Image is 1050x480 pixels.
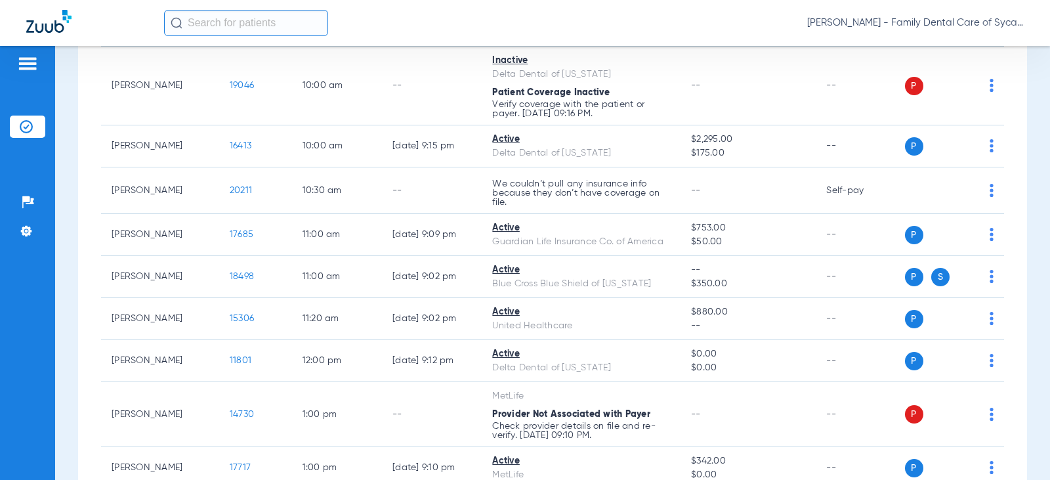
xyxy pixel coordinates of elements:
[691,347,805,361] span: $0.00
[492,221,670,235] div: Active
[101,340,219,382] td: [PERSON_NAME]
[292,167,383,214] td: 10:30 AM
[931,268,950,286] span: S
[382,47,482,125] td: --
[905,459,923,477] span: P
[807,16,1024,30] span: [PERSON_NAME] - Family Dental Care of Sycamore
[990,139,994,152] img: group-dot-blue.svg
[492,54,670,68] div: Inactive
[382,125,482,167] td: [DATE] 9:15 PM
[230,463,251,472] span: 17717
[691,186,701,195] span: --
[691,221,805,235] span: $753.00
[101,382,219,447] td: [PERSON_NAME]
[691,319,805,333] span: --
[816,340,904,382] td: --
[990,312,994,325] img: group-dot-blue.svg
[492,88,610,97] span: Patient Coverage Inactive
[230,230,253,239] span: 17685
[492,410,650,419] span: Provider Not Associated with Payer
[691,235,805,249] span: $50.00
[101,298,219,340] td: [PERSON_NAME]
[230,356,251,365] span: 11801
[101,167,219,214] td: [PERSON_NAME]
[292,382,383,447] td: 1:00 PM
[905,310,923,328] span: P
[230,81,254,90] span: 19046
[990,354,994,367] img: group-dot-blue.svg
[492,100,670,118] p: Verify coverage with the patient or payer. [DATE] 09:16 PM.
[292,298,383,340] td: 11:20 AM
[101,256,219,298] td: [PERSON_NAME]
[230,186,252,195] span: 20211
[230,272,254,281] span: 18498
[691,305,805,319] span: $880.00
[905,77,923,95] span: P
[905,226,923,244] span: P
[382,214,482,256] td: [DATE] 9:09 PM
[990,270,994,283] img: group-dot-blue.svg
[905,352,923,370] span: P
[492,454,670,468] div: Active
[492,361,670,375] div: Delta Dental of [US_STATE]
[816,256,904,298] td: --
[816,125,904,167] td: --
[691,454,805,468] span: $342.00
[17,56,38,72] img: hamburger-icon
[990,79,994,92] img: group-dot-blue.svg
[382,340,482,382] td: [DATE] 9:12 PM
[492,422,670,440] p: Check provider details on file and re-verify. [DATE] 09:10 PM.
[101,214,219,256] td: [PERSON_NAME]
[492,235,670,249] div: Guardian Life Insurance Co. of America
[816,47,904,125] td: --
[691,81,701,90] span: --
[990,184,994,197] img: group-dot-blue.svg
[492,179,670,207] p: We couldn’t pull any insurance info because they don’t have coverage on file.
[292,214,383,256] td: 11:00 AM
[292,47,383,125] td: 10:00 AM
[492,68,670,81] div: Delta Dental of [US_STATE]
[292,125,383,167] td: 10:00 AM
[382,256,482,298] td: [DATE] 9:02 PM
[101,47,219,125] td: [PERSON_NAME]
[382,298,482,340] td: [DATE] 9:02 PM
[101,125,219,167] td: [PERSON_NAME]
[292,256,383,298] td: 11:00 AM
[26,10,72,33] img: Zuub Logo
[230,410,254,419] span: 14730
[816,382,904,447] td: --
[171,17,182,29] img: Search Icon
[492,133,670,146] div: Active
[691,277,805,291] span: $350.00
[816,298,904,340] td: --
[691,263,805,277] span: --
[492,389,670,403] div: MetLife
[492,146,670,160] div: Delta Dental of [US_STATE]
[230,141,251,150] span: 16413
[691,410,701,419] span: --
[905,405,923,424] span: P
[905,137,923,156] span: P
[990,461,994,474] img: group-dot-blue.svg
[492,263,670,277] div: Active
[382,167,482,214] td: --
[691,146,805,160] span: $175.00
[492,277,670,291] div: Blue Cross Blue Shield of [US_STATE]
[691,133,805,146] span: $2,295.00
[905,268,923,286] span: P
[990,408,994,421] img: group-dot-blue.svg
[382,382,482,447] td: --
[691,361,805,375] span: $0.00
[492,319,670,333] div: United Healthcare
[230,314,254,323] span: 15306
[164,10,328,36] input: Search for patients
[292,340,383,382] td: 12:00 PM
[492,305,670,319] div: Active
[990,228,994,241] img: group-dot-blue.svg
[816,214,904,256] td: --
[816,167,904,214] td: Self-pay
[492,347,670,361] div: Active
